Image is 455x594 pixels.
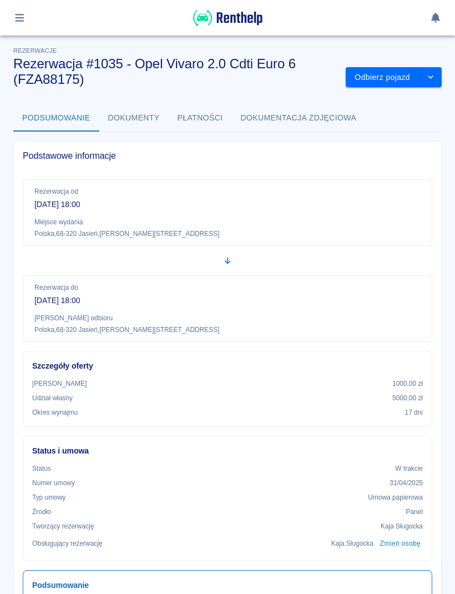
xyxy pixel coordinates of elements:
p: [DATE] 18:00 [34,295,421,306]
p: [DATE] 18:00 [34,199,421,210]
p: Umowa papierowa [368,492,423,502]
button: Zmień osobę [378,536,423,552]
p: Tworzący rezerwację [32,521,94,531]
button: Podsumowanie [13,105,99,132]
p: W trakcie [395,464,423,474]
p: 31/04/2025 [390,478,423,488]
span: Rezerwacje [13,47,57,54]
button: Odbierz pojazd [346,67,419,88]
p: Polska , 68-320 Jasień , [PERSON_NAME][STREET_ADDRESS] [34,325,421,335]
p: Status [32,464,51,474]
button: Płatności [169,105,232,132]
p: [PERSON_NAME] odbioru [34,313,421,323]
p: Obsługujący rezerwację [32,538,103,548]
p: [PERSON_NAME] [32,379,87,389]
p: Rezerwacja do [34,283,421,293]
h6: Status i umowa [32,445,423,457]
p: Polska , 68-320 Jasień , [PERSON_NAME][STREET_ADDRESS] [34,229,421,239]
p: Rezerwacja od [34,187,421,197]
p: 17 dni [405,407,423,417]
h6: Szczegóły oferty [32,360,423,372]
button: drop-down [419,67,442,88]
p: Żrodło [32,507,51,517]
p: Panel [406,507,423,517]
p: Typ umowy [32,492,65,502]
span: Podstawowe informacje [23,150,432,162]
a: Renthelp logo [193,20,262,29]
button: Dokumentacja zdjęciowa [232,105,366,132]
p: Miejsce wydania [34,217,421,227]
p: Kaja Sługocka [331,538,373,548]
img: Renthelp logo [193,9,262,27]
h3: Rezerwacja #1035 - Opel Vivaro 2.0 Cdti Euro 6 (FZA88175) [13,56,337,87]
p: 1000,00 zł [392,379,423,389]
p: Udział własny [32,393,73,403]
p: Numer umowy [32,478,75,488]
h6: Podsumowanie [32,580,423,591]
p: Kaja Sługocka [381,521,423,531]
button: Dokumenty [99,105,169,132]
p: Okres wynajmu [32,407,78,417]
p: 5000,00 zł [392,393,423,403]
